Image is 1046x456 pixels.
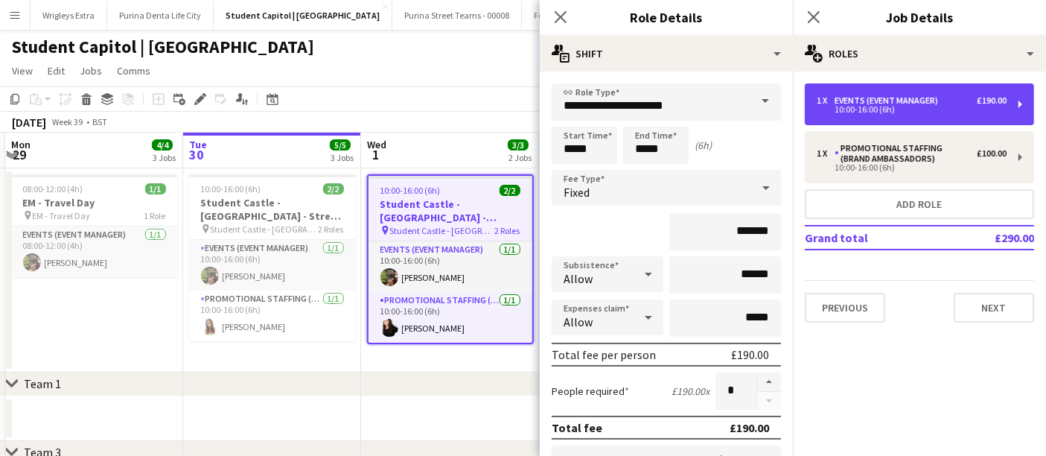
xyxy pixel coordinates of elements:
span: 30 [187,146,207,163]
button: Increase [757,373,781,392]
span: 2/2 [323,183,344,194]
a: Edit [42,61,71,80]
div: (6h) [695,139,712,152]
span: 2 Roles [495,225,520,236]
span: Mon [11,138,31,151]
span: Allow [564,314,593,329]
div: £190.00 x [672,384,709,398]
span: 1 Role [144,210,166,221]
a: View [6,61,39,80]
button: Wrigleys Extra [31,1,107,30]
app-job-card: 08:00-12:00 (4h)1/1EM - Travel Day EM - Travel Day1 RoleEvents (Event Manager)1/108:00-12:00 (4h)... [11,174,178,277]
div: £190.00 [731,347,769,362]
span: Jobs [80,64,102,77]
span: EM - Travel Day [33,210,91,221]
h3: Job Details [793,7,1046,27]
a: Jobs [74,61,108,80]
span: 08:00-12:00 (4h) [23,183,83,194]
span: Wed [367,138,386,151]
button: Previous [805,293,885,323]
div: £190.00 [977,95,1007,106]
span: 1 [365,146,386,163]
app-card-role: Promotional Staffing (Brand Ambassadors)1/110:00-16:00 (6h)[PERSON_NAME] [189,291,356,341]
button: Freshers Festivals 2025 [522,1,633,30]
span: Student Castle - [GEOGRAPHIC_DATA] - Street Team [211,224,319,235]
a: Comms [111,61,156,80]
td: £290.00 [945,226,1034,250]
span: 3/3 [508,139,529,151]
td: Grand total [805,226,945,250]
span: 5/5 [330,139,351,151]
div: Events (Event Manager) [835,95,944,106]
span: 1/1 [145,183,166,194]
span: 4/4 [152,139,173,151]
div: [DATE] [12,115,46,130]
span: 2 Roles [319,224,344,235]
div: Promotional Staffing (Brand Ambassadors) [835,143,977,164]
div: £190.00 [730,420,769,435]
span: Edit [48,64,65,77]
div: 1 x [817,95,835,106]
span: 10:00-16:00 (6h) [380,185,441,196]
div: Roles [793,36,1046,72]
span: View [12,64,33,77]
app-job-card: 10:00-16:00 (6h)2/2Student Castle - [GEOGRAPHIC_DATA] - Street Team Student Castle - [GEOGRAPHIC_... [189,174,356,341]
button: Add role [805,189,1034,219]
app-job-card: 10:00-16:00 (6h)2/2Student Castle - [GEOGRAPHIC_DATA] - Freshers Fair Student Castle - [GEOGRAPHI... [367,174,534,344]
button: Student Capitol | [GEOGRAPHIC_DATA] [214,1,392,30]
label: People required [552,384,629,398]
h3: Student Castle - [GEOGRAPHIC_DATA] - Street Team [189,196,356,223]
span: 10:00-16:00 (6h) [201,183,261,194]
div: 10:00-16:00 (6h) [817,164,1007,171]
div: 3 Jobs [331,152,354,163]
span: Week 39 [49,116,86,127]
button: Purina Denta Life City [107,1,214,30]
div: £100.00 [977,148,1007,159]
button: Purina Street Teams - 00008 [392,1,522,30]
span: Fixed [564,185,590,200]
span: 2/2 [500,185,520,196]
h1: Student Capitol | [GEOGRAPHIC_DATA] [12,36,314,58]
app-card-role: Events (Event Manager)1/108:00-12:00 (4h)[PERSON_NAME] [11,227,178,277]
div: Shift [540,36,793,72]
button: Next [954,293,1034,323]
div: 10:00-16:00 (6h) [817,106,1007,113]
span: Student Castle - [GEOGRAPHIC_DATA] - Freshers Fair [390,225,495,236]
div: Team 1 [24,376,61,391]
span: Tue [189,138,207,151]
app-card-role: Promotional Staffing (Brand Ambassadors)1/110:00-16:00 (6h)[PERSON_NAME] [369,292,532,343]
app-card-role: Events (Event Manager)1/110:00-16:00 (6h)[PERSON_NAME] [369,241,532,292]
div: 2 Jobs [508,152,532,163]
div: Total fee per person [552,347,656,362]
span: Allow [564,271,593,286]
div: 1 x [817,148,835,159]
app-card-role: Events (Event Manager)1/110:00-16:00 (6h)[PERSON_NAME] [189,240,356,291]
span: Comms [117,64,150,77]
div: Total fee [552,420,602,435]
span: 29 [9,146,31,163]
div: BST [92,116,107,127]
h3: Student Castle - [GEOGRAPHIC_DATA] - Freshers Fair [369,197,532,224]
h3: Role Details [540,7,793,27]
h3: EM - Travel Day [11,196,178,209]
div: 3 Jobs [153,152,176,163]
